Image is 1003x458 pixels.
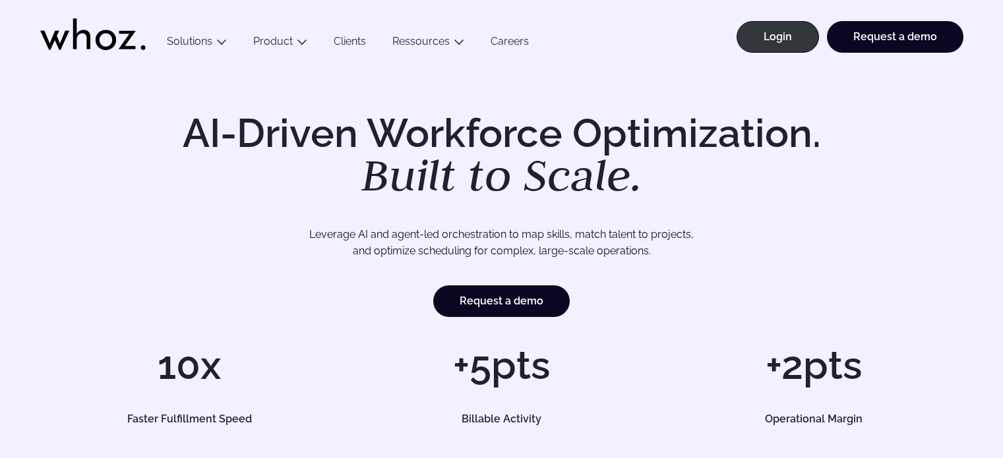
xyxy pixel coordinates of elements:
a: Login [737,21,819,53]
p: Leverage AI and agent-led orchestration to map skills, match talent to projects, and optimize sch... [86,226,917,260]
h1: +2pts [664,345,963,385]
a: Clients [320,35,379,53]
a: Careers [477,35,542,53]
em: Built to Scale. [361,146,642,204]
button: Product [240,35,320,53]
h1: 10x [40,345,339,385]
h5: Faster Fulfillment Speed [55,414,324,424]
h1: +5pts [352,345,651,385]
a: Product [253,35,293,47]
h1: AI-Driven Workforce Optimization. [164,113,839,198]
h5: Operational Margin [679,414,948,424]
a: Ressources [392,35,450,47]
h5: Billable Activity [367,414,636,424]
a: Request a demo [433,285,570,317]
button: Ressources [379,35,477,53]
a: Request a demo [827,21,963,53]
button: Solutions [154,35,240,53]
